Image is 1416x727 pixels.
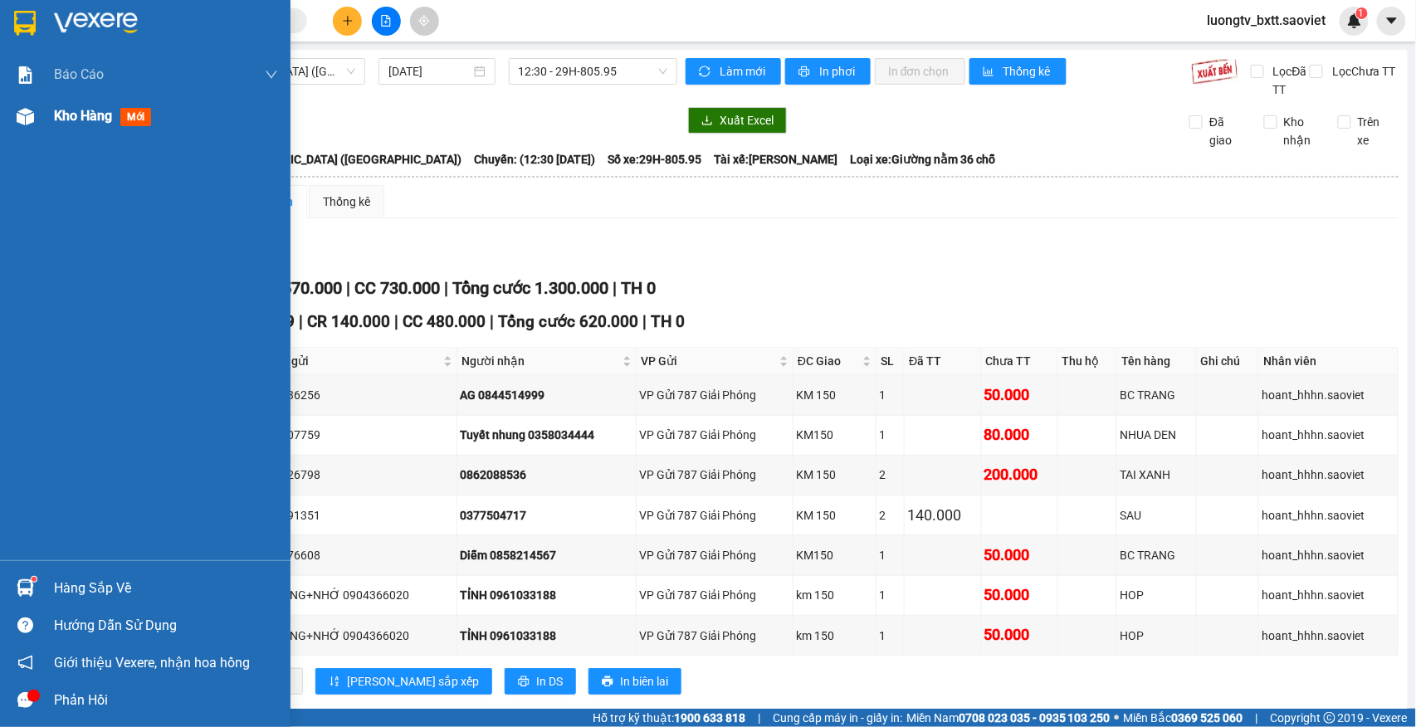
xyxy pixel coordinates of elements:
[254,506,454,525] div: 0388691351
[346,278,350,298] span: |
[54,576,278,601] div: Hàng sắp về
[460,506,633,525] div: 0377504717
[254,586,454,604] div: THƯƠNG+NHỚ 0904366020
[637,416,793,456] td: VP Gửi 787 Giải Phóng
[17,66,34,84] img: solution-icon
[460,627,633,645] div: TỈNH 0961033188
[639,506,790,525] div: VP Gửi 787 Giải Phóng
[1259,348,1398,375] th: Nhân viên
[819,62,857,81] span: In phơi
[380,15,392,27] span: file-add
[307,312,390,331] span: CR 140.000
[983,66,997,79] span: bar-chart
[982,348,1058,375] th: Chưa TT
[460,466,633,484] div: 0862088536
[651,312,685,331] span: TH 0
[1115,715,1120,721] span: ⚪️
[637,616,793,656] td: VP Gửi 787 Giải Phóng
[1351,113,1399,149] span: Trên xe
[639,466,790,484] div: VP Gửi 787 Giải Phóng
[1120,506,1194,525] div: SAU
[984,544,1055,567] div: 50.000
[1120,586,1194,604] div: HOP
[984,463,1055,486] div: 200.000
[796,627,873,645] div: km 150
[444,278,448,298] span: |
[1191,58,1238,85] img: 9k=
[639,546,790,564] div: VP Gửi 787 Giải Phóng
[1359,7,1365,19] span: 1
[796,466,873,484] div: KM 150
[299,312,303,331] span: |
[17,655,33,671] span: notification
[608,150,701,168] span: Số xe: 29H-805.95
[699,66,713,79] span: sync
[1194,10,1340,31] span: luongtv_bxtt.saoviet
[1172,711,1243,725] strong: 0369 525 060
[1347,13,1362,28] img: icon-new-feature
[850,150,995,168] span: Loại xe: Giường nằm 36 chỗ
[588,668,681,695] button: printerIn biên lai
[333,7,362,36] button: plus
[17,617,33,633] span: question-circle
[879,586,902,604] div: 1
[498,312,638,331] span: Tổng cước 620.000
[1117,348,1197,375] th: Tên hàng
[1262,627,1394,645] div: hoant_hhhn.saoviet
[879,426,902,444] div: 1
[879,386,902,404] div: 1
[720,111,774,129] span: Xuất Excel
[637,535,793,575] td: VP Gửi 787 Giải Phóng
[54,64,104,85] span: Báo cáo
[785,58,871,85] button: printerIn phơi
[796,426,873,444] div: KM150
[1120,386,1194,404] div: BC TRANG
[54,613,278,638] div: Hướng dẫn sử dụng
[323,193,370,211] div: Thống kê
[256,352,440,370] span: Người gửi
[796,546,873,564] div: KM150
[347,672,479,690] span: [PERSON_NAME] sắp xếp
[639,586,790,604] div: VP Gửi 787 Giải Phóng
[1120,426,1194,444] div: NHUA DEN
[714,150,837,168] span: Tài xế: [PERSON_NAME]
[254,546,454,564] div: 0862976608
[642,312,647,331] span: |
[1326,62,1398,81] span: Lọc Chưa TT
[686,58,781,85] button: syncLàm mới
[758,709,760,727] span: |
[773,709,902,727] span: Cung cấp máy in - giấy in:
[875,58,965,85] button: In đơn chọn
[969,58,1067,85] button: bar-chartThống kê
[32,577,37,582] sup: 1
[1377,7,1406,36] button: caret-down
[637,495,793,535] td: VP Gửi 787 Giải Phóng
[460,546,633,564] div: Diễm 0858214567
[518,676,530,689] span: printer
[418,15,430,27] span: aim
[674,711,745,725] strong: 1900 633 818
[1384,13,1399,28] span: caret-down
[701,115,713,128] span: download
[14,11,36,36] img: logo-vxr
[984,383,1055,407] div: 50.000
[984,423,1055,446] div: 80.000
[876,348,906,375] th: SL
[17,579,34,597] img: warehouse-icon
[1267,62,1311,99] span: Lọc Đã TT
[959,711,1111,725] strong: 0708 023 035 - 0935 103 250
[394,312,398,331] span: |
[879,627,902,645] div: 1
[639,386,790,404] div: VP Gửi 787 Giải Phóng
[54,652,250,673] span: Giới thiệu Vexere, nhận hoa hồng
[460,586,633,604] div: TỈNH 0961033188
[798,66,813,79] span: printer
[254,426,454,444] div: 0969907759
[637,375,793,415] td: VP Gửi 787 Giải Phóng
[254,627,454,645] div: THƯƠNG+NHỚ 0904366020
[254,386,454,404] div: 0936136256
[688,107,787,134] button: downloadXuất Excel
[490,312,494,331] span: |
[329,676,340,689] span: sort-ascending
[796,506,873,525] div: KM 150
